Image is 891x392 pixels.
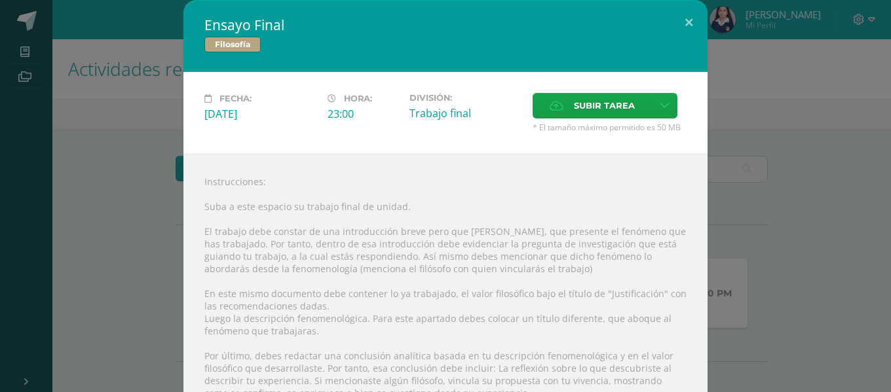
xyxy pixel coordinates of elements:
div: Trabajo final [409,106,522,120]
span: Filosofía [204,37,261,52]
h2: Ensayo Final [204,16,687,34]
div: 23:00 [328,107,399,121]
span: Fecha: [219,94,252,103]
span: Subir tarea [574,94,635,118]
div: [DATE] [204,107,317,121]
span: Hora: [344,94,372,103]
span: * El tamaño máximo permitido es 50 MB [533,122,687,133]
label: División: [409,93,522,103]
